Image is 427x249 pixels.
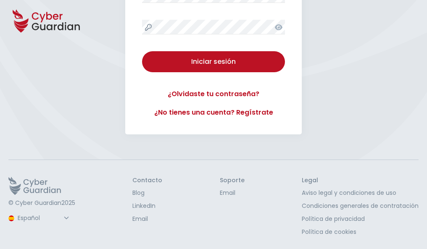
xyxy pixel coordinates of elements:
a: ¿No tienes una cuenta? Regístrate [142,107,285,118]
a: Política de privacidad [302,215,419,223]
a: Email [132,215,162,223]
a: Aviso legal y condiciones de uso [302,189,419,197]
button: Iniciar sesión [142,51,285,72]
h3: Contacto [132,177,162,184]
div: Iniciar sesión [148,57,279,67]
a: LinkedIn [132,202,162,210]
a: Política de cookies [302,228,419,236]
h3: Legal [302,177,419,184]
h3: Soporte [220,177,245,184]
a: Condiciones generales de contratación [302,202,419,210]
p: © Cyber Guardian 2025 [8,199,75,207]
a: Blog [132,189,162,197]
a: Email [220,189,245,197]
img: region-logo [8,215,14,221]
a: ¿Olvidaste tu contraseña? [142,89,285,99]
